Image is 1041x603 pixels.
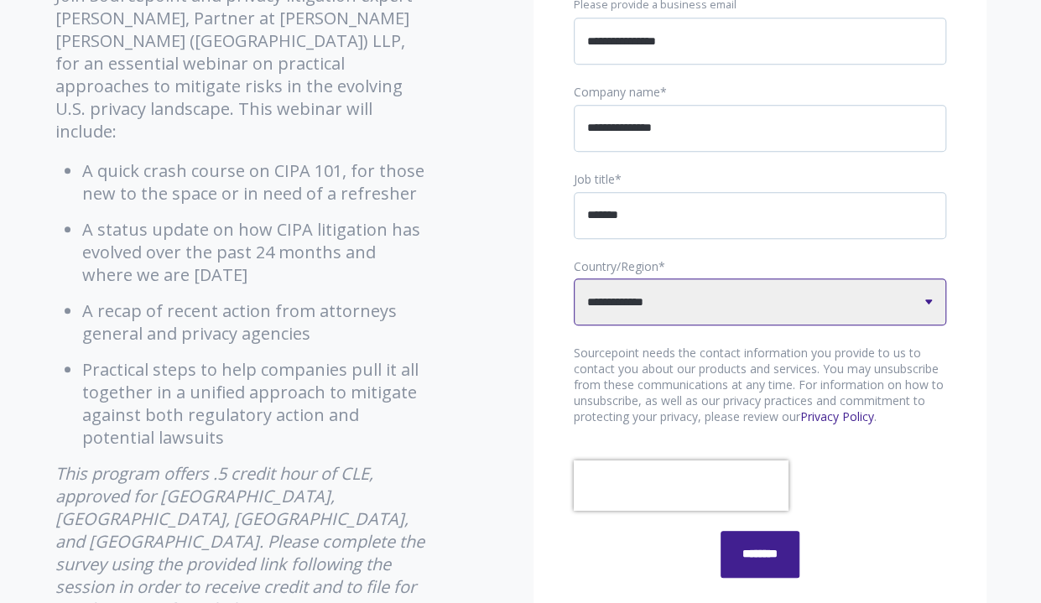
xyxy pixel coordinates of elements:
[574,460,789,511] iframe: reCAPTCHA
[82,358,429,449] li: Practical steps to help companies pull it all together in a unified approach to mitigate against ...
[574,258,658,274] span: Country/Region
[800,408,874,424] a: Privacy Policy
[82,218,429,286] li: A status update on how CIPA litigation has evolved over the past 24 months and where we are [DATE]
[574,171,615,187] span: Job title
[82,159,429,205] li: A quick crash course on CIPA 101, for those new to the space or in need of a refresher
[574,84,660,100] span: Company name
[82,299,429,345] li: A recap of recent action from attorneys general and privacy agencies
[574,346,946,425] p: Sourcepoint needs the contact information you provide to us to contact you about our products and...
